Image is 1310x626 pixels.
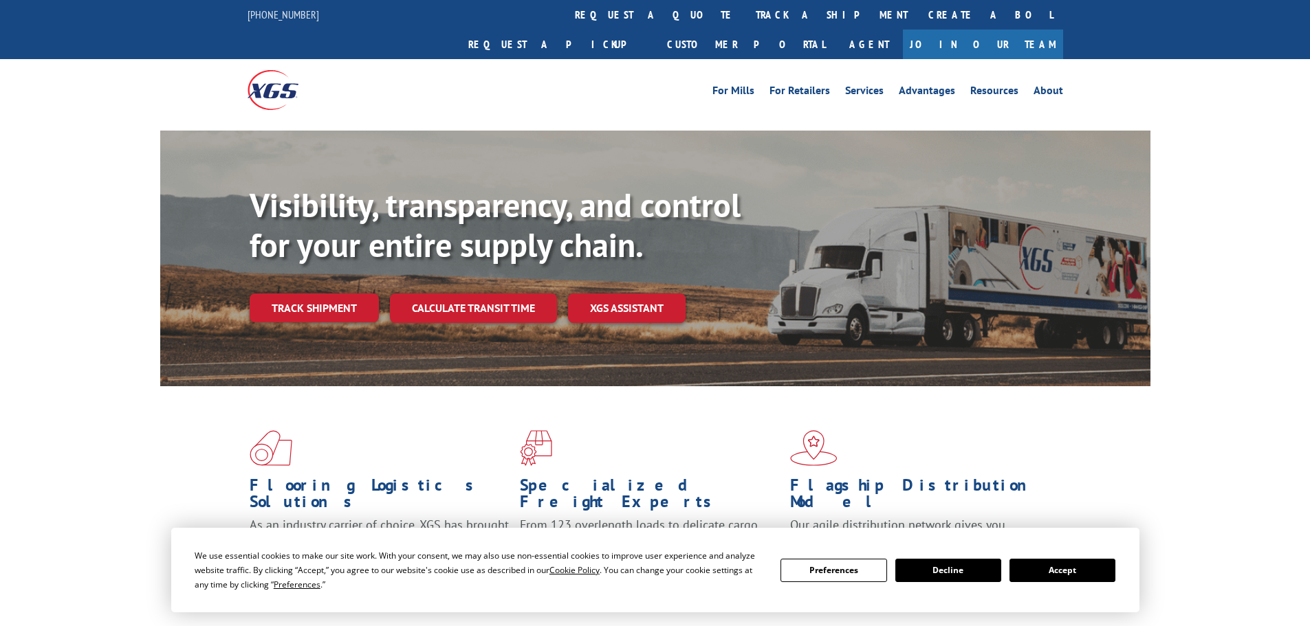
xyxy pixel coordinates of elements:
[195,548,764,592] div: We use essential cookies to make our site work. With your consent, we may also use non-essential ...
[248,8,319,21] a: [PHONE_NUMBER]
[1034,85,1063,100] a: About
[568,293,686,323] a: XGS ASSISTANT
[790,477,1050,517] h1: Flagship Distribution Model
[790,430,838,466] img: xgs-icon-flagship-distribution-model-red
[250,293,379,322] a: Track shipment
[549,564,600,576] span: Cookie Policy
[780,559,886,582] button: Preferences
[769,85,830,100] a: For Retailers
[171,528,1139,612] div: Cookie Consent Prompt
[520,517,780,578] p: From 123 overlength loads to delicate cargo, our experienced staff knows the best way to move you...
[390,293,557,323] a: Calculate transit time
[250,477,510,517] h1: Flooring Logistics Solutions
[836,30,903,59] a: Agent
[520,430,552,466] img: xgs-icon-focused-on-flooring-red
[458,30,657,59] a: Request a pickup
[970,85,1018,100] a: Resources
[899,85,955,100] a: Advantages
[250,183,741,266] b: Visibility, transparency, and control for your entire supply chain.
[250,430,292,466] img: xgs-icon-total-supply-chain-intelligence-red
[274,579,320,590] span: Preferences
[1009,559,1115,582] button: Accept
[790,517,1043,549] span: Our agile distribution network gives you nationwide inventory management on demand.
[250,517,509,566] span: As an industry carrier of choice, XGS has brought innovation and dedication to flooring logistics...
[895,559,1001,582] button: Decline
[520,477,780,517] h1: Specialized Freight Experts
[845,85,884,100] a: Services
[657,30,836,59] a: Customer Portal
[903,30,1063,59] a: Join Our Team
[712,85,754,100] a: For Mills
